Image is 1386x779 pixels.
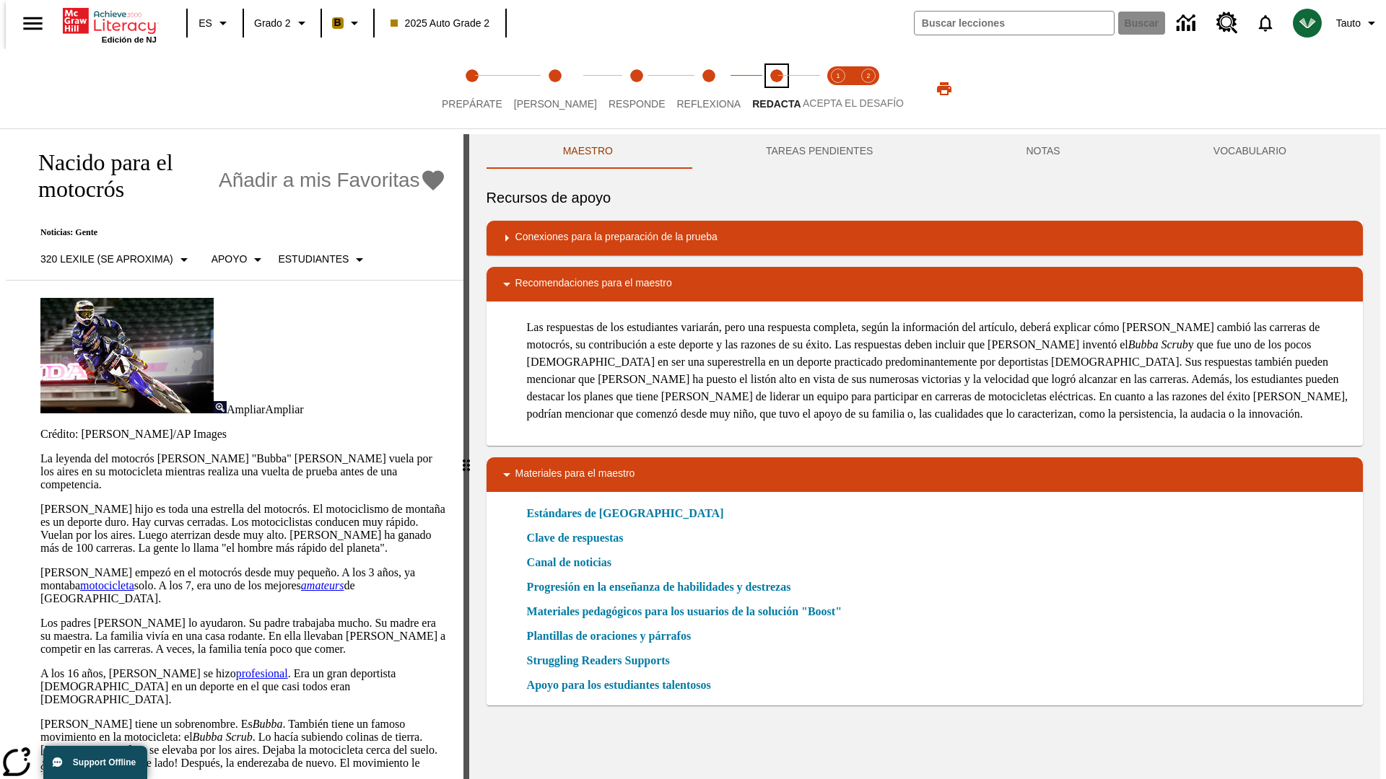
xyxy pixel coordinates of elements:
p: Los padres [PERSON_NAME] lo ayudaron. Su padre trabajaba mucho. Su madre era su maestra. La famil... [40,617,446,656]
p: Recomendaciones para el maestro [515,276,672,293]
em: Bubba Scrub [1128,338,1188,351]
button: VOCABULARIO [1137,134,1363,169]
span: Tauto [1336,16,1361,31]
p: La leyenda del motocrós [PERSON_NAME] "Bubba" [PERSON_NAME] vuela por los aires en su motocicleta... [40,452,446,491]
p: Crédito: [PERSON_NAME]/AP Images [40,428,446,441]
button: Reflexiona step 4 of 5 [665,49,752,128]
p: Materiales para el maestro [515,466,635,483]
p: Apoyo [212,252,248,267]
img: Ampliar [214,401,227,413]
span: Reflexiona [676,98,741,110]
button: Redacta step 5 of 5 [741,49,812,128]
span: Añadir a mis Favoritas [219,169,420,192]
span: Ampliar [227,403,265,415]
span: ES [199,16,212,31]
button: Abrir el menú lateral [12,2,54,45]
span: Responde [609,98,666,110]
div: Pulsa la tecla de intro o la barra espaciadora y luego presiona las flechas de derecha e izquierd... [463,134,469,779]
a: Centro de recursos, Se abrirá en una pestaña nueva. [1208,4,1247,43]
h6: Recursos de apoyo [487,186,1363,209]
a: Canal de noticias, Se abrirá en una nueva ventana o pestaña [527,554,611,571]
a: profesional [236,667,288,679]
p: Conexiones para la preparación de la prueba [515,229,718,247]
button: Perfil/Configuración [1330,10,1386,36]
em: Bubba Scrub [193,731,253,743]
span: Edición de NJ [102,35,157,44]
h1: Nacido para el motocrós [23,149,212,203]
a: Materiales pedagógicos para los usuarios de la solución "Boost", Se abrirá en una nueva ventana o... [527,603,842,620]
text: 1 [836,72,840,79]
span: Prepárate [442,98,502,110]
button: Seleccionar estudiante [272,247,374,273]
button: Support Offline [43,746,147,779]
p: A los 16 años, [PERSON_NAME] se hizo . Era un gran deportista [DEMOGRAPHIC_DATA] en un deporte en... [40,667,446,706]
div: Recomendaciones para el maestro [487,267,1363,302]
a: motocicleta [80,579,134,591]
div: Conexiones para la preparación de la prueba [487,221,1363,255]
span: [PERSON_NAME] [514,98,597,110]
p: Noticias: Gente [23,227,446,238]
button: Imprimir [921,76,967,102]
div: activity [469,134,1380,779]
a: Centro de información [1168,4,1208,43]
span: ACEPTA EL DESAFÍO [803,97,904,109]
div: Materiales para el maestro [487,457,1363,492]
button: NOTAS [949,134,1136,169]
p: 320 Lexile (Se aproxima) [40,252,173,267]
p: [PERSON_NAME] empezó en el motocrós desde muy pequeño. A los 3 años, ya montaba solo. A los 7, er... [40,566,446,605]
button: Maestro [487,134,689,169]
span: Ampliar [265,403,303,415]
div: Instructional Panel Tabs [487,134,1363,169]
span: Support Offline [73,757,136,767]
span: 2025 Auto Grade 2 [391,16,490,31]
button: Seleccione Lexile, 320 Lexile (Se aproxima) [35,247,199,273]
input: Buscar campo [915,12,1114,35]
button: Tipo de apoyo, Apoyo [206,247,273,273]
a: amateurs [301,579,344,591]
button: Escoja un nuevo avatar [1284,4,1330,42]
button: Lenguaje: ES, Selecciona un idioma [192,10,238,36]
a: Notificaciones [1247,4,1284,42]
text: 2 [866,72,870,79]
p: Las respuestas de los estudiantes variarán, pero una respuesta completa, según la información del... [527,319,1351,423]
span: Redacta [752,98,801,110]
a: Progresión en la enseñanza de habilidades y destrezas, Se abrirá en una nueva ventana o pestaña [527,578,791,596]
div: Portada [63,5,157,44]
a: Struggling Readers Supports [527,652,679,669]
span: B [334,14,341,32]
a: Clave de respuestas, Se abrirá en una nueva ventana o pestaña [527,529,624,547]
button: Acepta el desafío contesta step 2 of 2 [847,49,889,128]
button: Añadir a mis Favoritas - Nacido para el motocrós [219,168,446,193]
button: Acepta el desafío lee step 1 of 2 [817,49,859,128]
button: TAREAS PENDIENTES [689,134,949,169]
em: Bubba [253,718,283,730]
a: Plantillas de oraciones y párrafos, Se abrirá en una nueva ventana o pestaña [527,628,692,645]
button: Grado: Grado 2, Elige un grado [248,10,316,36]
div: reading [6,134,463,772]
button: Boost El color de la clase es anaranjado claro. Cambiar el color de la clase. [326,10,369,36]
button: Responde step 3 of 5 [597,49,677,128]
p: [PERSON_NAME] hijo es toda una estrella del motocrós. El motociclismo de montaña es un deporte du... [40,503,446,555]
p: Estudiantes [278,252,349,267]
img: El corredor de motocrós James Stewart vuela por los aires en su motocicleta de montaña. [40,298,214,413]
a: Estándares de [GEOGRAPHIC_DATA] [527,505,733,522]
button: Lee step 2 of 5 [502,49,609,128]
img: avatar image [1293,9,1322,38]
a: Apoyo para los estudiantes talentosos [527,677,720,694]
span: Grado 2 [254,16,291,31]
button: Prepárate step 1 of 5 [430,49,514,128]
